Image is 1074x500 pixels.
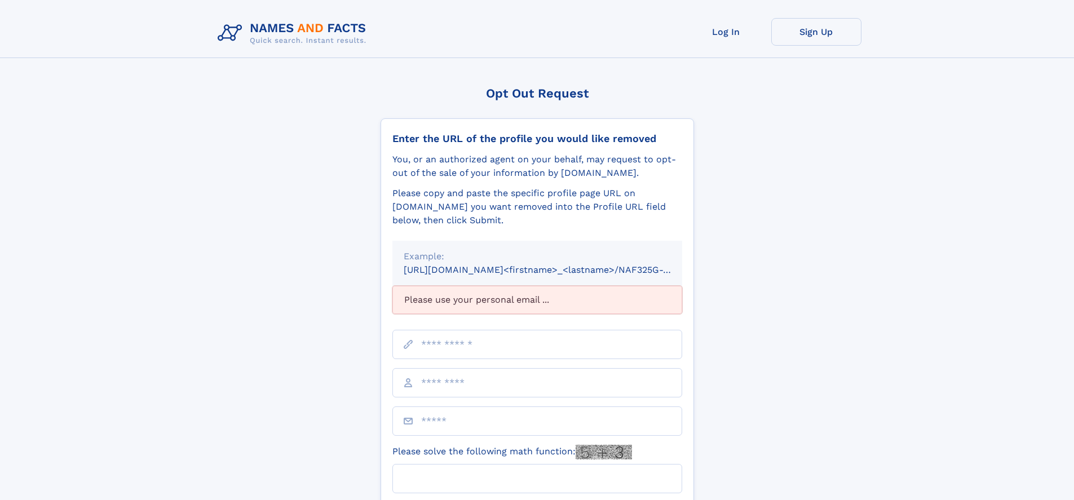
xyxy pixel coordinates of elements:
div: Please use your personal email ... [392,286,682,314]
a: Log In [681,18,771,46]
small: [URL][DOMAIN_NAME]<firstname>_<lastname>/NAF325G-xxxxxxxx [404,264,704,275]
div: Enter the URL of the profile you would like removed [392,132,682,145]
div: Please copy and paste the specific profile page URL on [DOMAIN_NAME] you want removed into the Pr... [392,187,682,227]
div: You, or an authorized agent on your behalf, may request to opt-out of the sale of your informatio... [392,153,682,180]
img: Logo Names and Facts [213,18,375,48]
label: Please solve the following math function: [392,445,632,459]
div: Example: [404,250,671,263]
a: Sign Up [771,18,861,46]
div: Opt Out Request [381,86,694,100]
